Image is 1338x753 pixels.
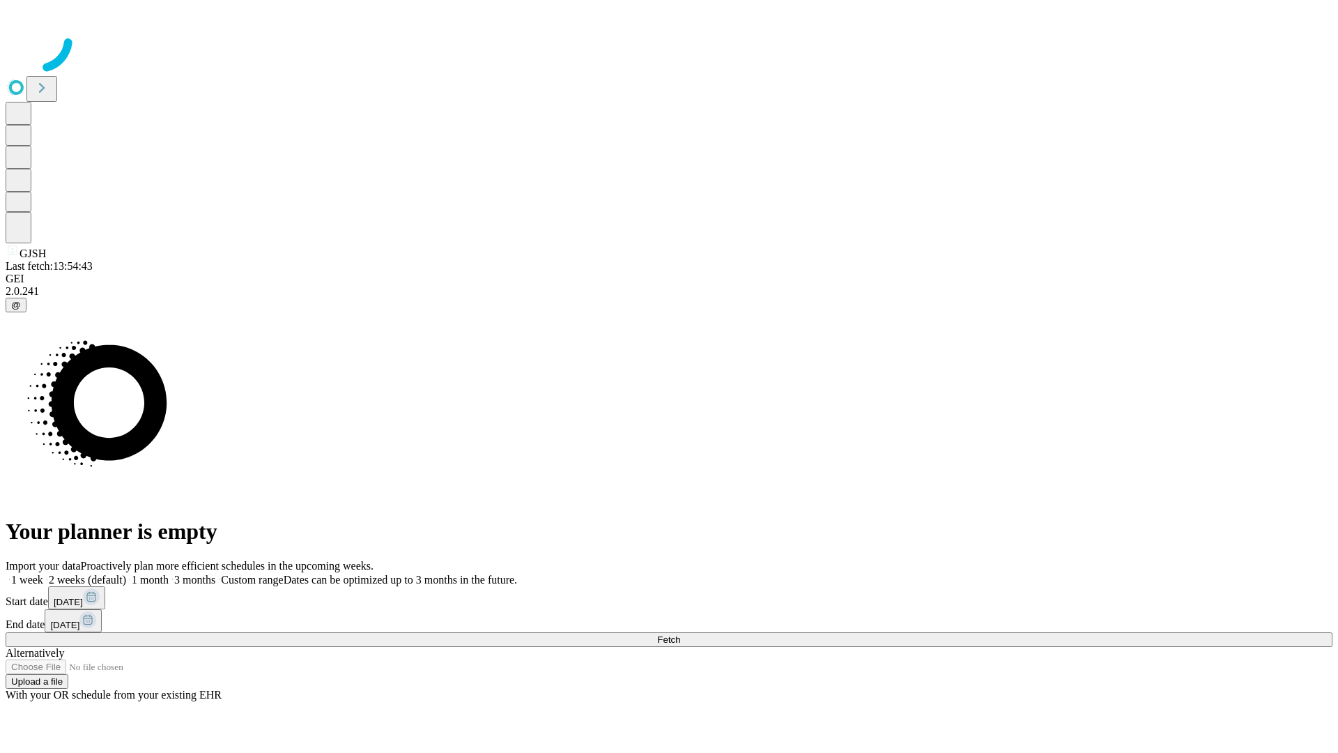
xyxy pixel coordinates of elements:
[6,632,1332,647] button: Fetch
[20,248,46,259] span: GJSH
[221,574,283,586] span: Custom range
[6,586,1332,609] div: Start date
[6,519,1332,545] h1: Your planner is empty
[284,574,517,586] span: Dates can be optimized up to 3 months in the future.
[132,574,169,586] span: 1 month
[81,560,374,572] span: Proactively plan more efficient schedules in the upcoming weeks.
[6,689,222,701] span: With your OR schedule from your existing EHR
[11,574,43,586] span: 1 week
[6,609,1332,632] div: End date
[11,300,21,310] span: @
[657,634,680,645] span: Fetch
[45,609,102,632] button: [DATE]
[6,298,26,312] button: @
[50,620,79,630] span: [DATE]
[49,574,126,586] span: 2 weeks (default)
[6,273,1332,285] div: GEI
[54,597,83,607] span: [DATE]
[6,260,93,272] span: Last fetch: 13:54:43
[6,560,81,572] span: Import your data
[6,647,64,659] span: Alternatively
[48,586,105,609] button: [DATE]
[6,285,1332,298] div: 2.0.241
[174,574,215,586] span: 3 months
[6,674,68,689] button: Upload a file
